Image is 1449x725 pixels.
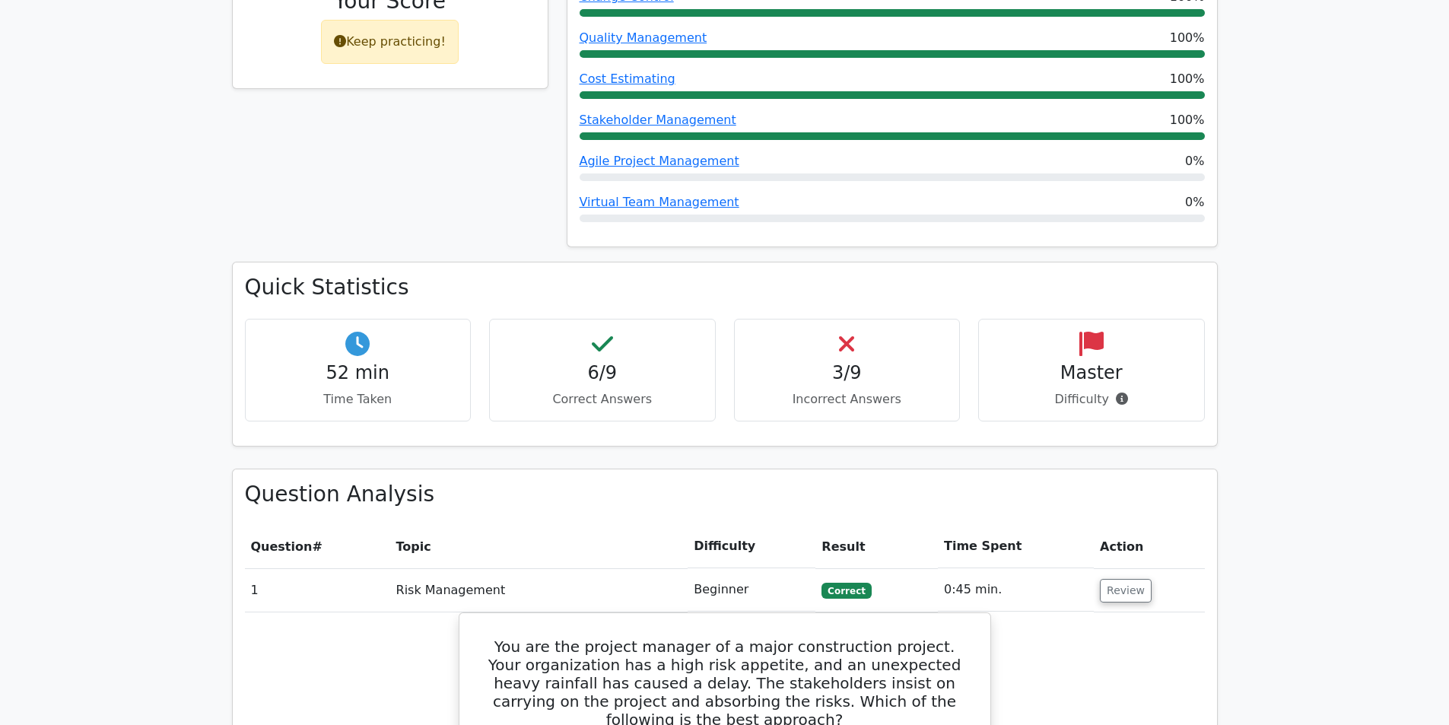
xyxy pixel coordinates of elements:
h4: Master [991,362,1192,384]
td: Risk Management [390,568,688,612]
button: Review [1100,579,1152,603]
td: 1 [245,568,390,612]
h3: Question Analysis [245,482,1205,507]
span: Correct [821,583,871,598]
a: Agile Project Management [580,154,739,168]
h3: Quick Statistics [245,275,1205,300]
h4: 3/9 [747,362,948,384]
span: 100% [1170,111,1205,129]
span: 100% [1170,70,1205,88]
th: Result [815,525,938,568]
div: Keep practicing! [321,20,459,64]
td: 0:45 min. [938,568,1094,612]
span: 0% [1185,152,1204,170]
a: Cost Estimating [580,72,675,86]
p: Time Taken [258,390,459,409]
a: Virtual Team Management [580,195,739,209]
span: 0% [1185,193,1204,211]
th: Time Spent [938,525,1094,568]
p: Difficulty [991,390,1192,409]
a: Quality Management [580,30,707,45]
p: Incorrect Answers [747,390,948,409]
th: # [245,525,390,568]
th: Difficulty [688,525,815,568]
td: Beginner [688,568,815,612]
span: 100% [1170,29,1205,47]
a: Stakeholder Management [580,113,736,127]
p: Correct Answers [502,390,703,409]
span: Question [251,539,313,554]
th: Topic [390,525,688,568]
th: Action [1094,525,1204,568]
h4: 52 min [258,362,459,384]
h4: 6/9 [502,362,703,384]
